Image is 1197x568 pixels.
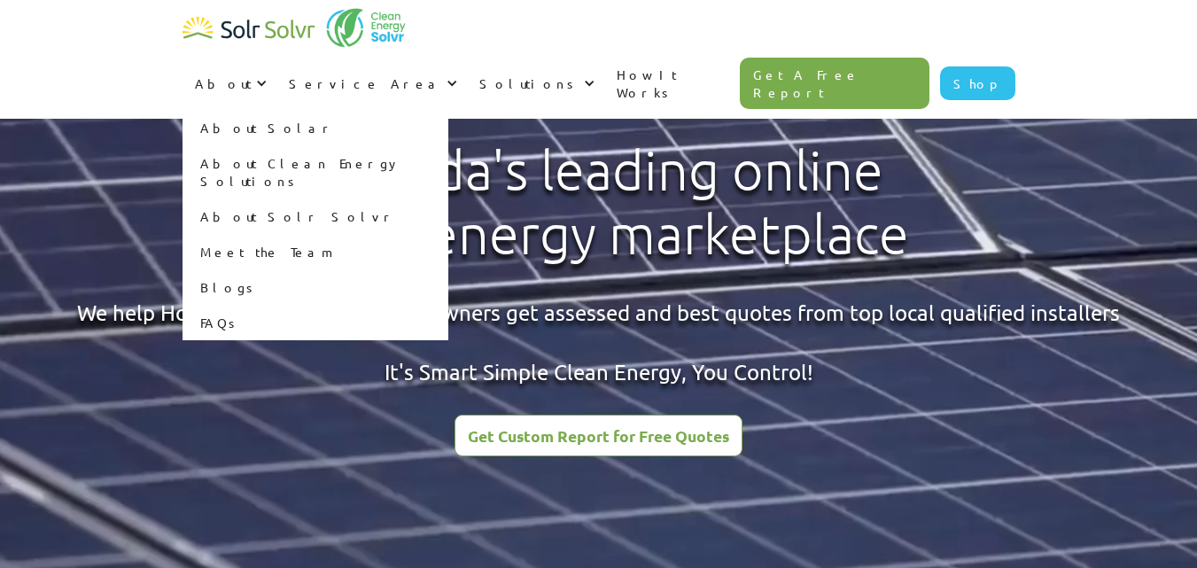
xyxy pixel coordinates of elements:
div: Service Area [276,57,467,110]
a: Get A Free Report [740,58,929,109]
a: How It Works [604,48,741,119]
a: Blogs [183,269,448,305]
div: Service Area [289,74,442,92]
a: About Solar [183,110,448,145]
a: Meet the Team [183,234,448,269]
div: About [195,74,252,92]
a: About Clean Energy Solutions [183,145,448,198]
div: About [183,57,276,110]
a: Shop [940,66,1015,100]
a: FAQs [183,305,448,340]
div: Solutions [467,57,604,110]
h1: Canada's leading online clean energy marketplace [273,139,924,267]
a: Get Custom Report for Free Quotes [455,415,742,456]
div: Get Custom Report for Free Quotes [468,428,729,444]
a: About Solr Solvr [183,198,448,234]
div: We help Homeowners and Business Owners get assessed and best quotes from top local qualified inst... [77,298,1120,387]
nav: About [183,110,448,340]
div: Solutions [479,74,579,92]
